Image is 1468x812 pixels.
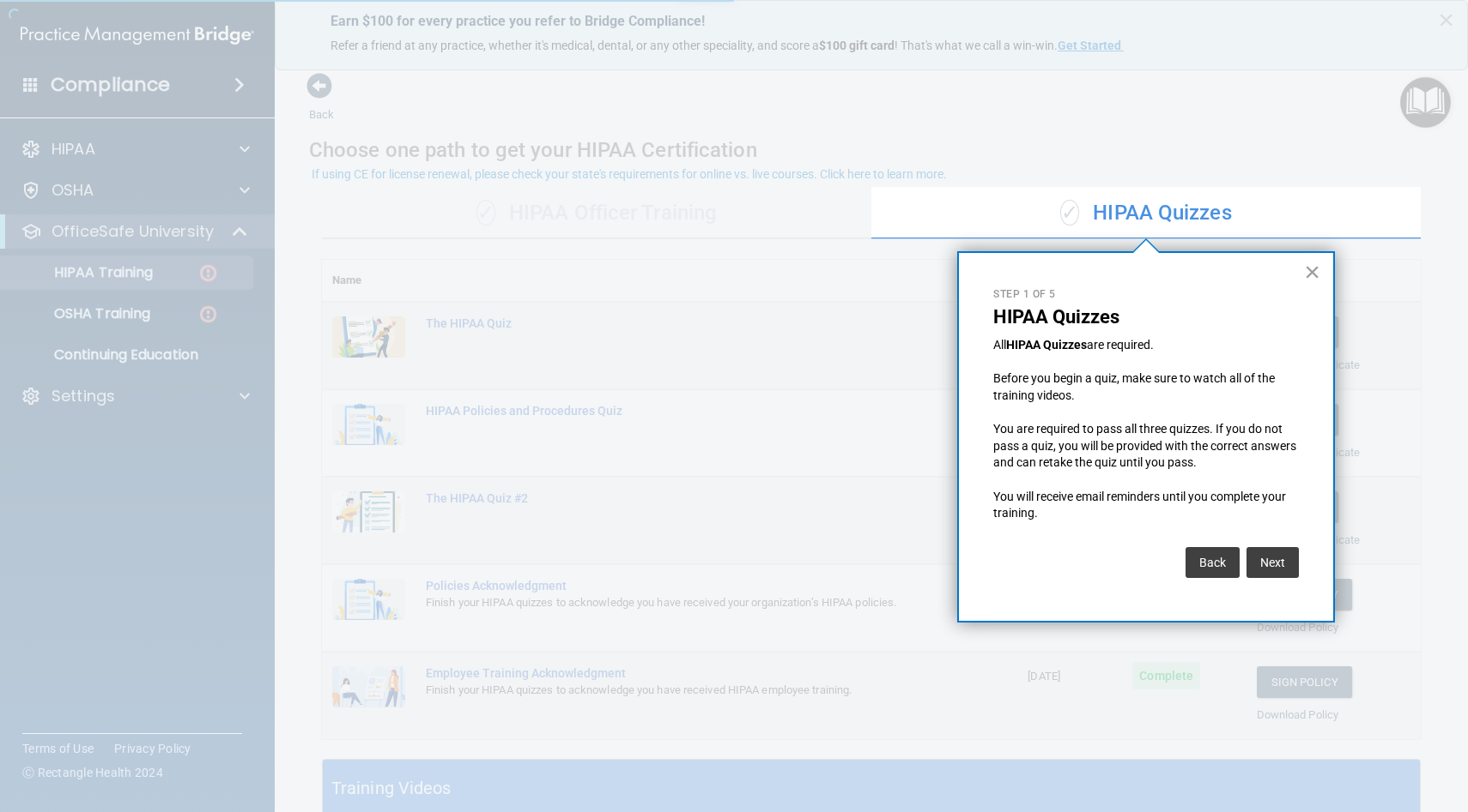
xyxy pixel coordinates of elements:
p: HIPAA Quizzes [993,306,1299,328]
p: Before you begin a quiz, make sure to watch all of the training videos. [993,370,1299,404]
p: You are required to pass all three quizzes. If you do not pass a quiz, you will be provided with ... [993,421,1299,472]
span: All [993,338,1006,352]
p: Step 1 of 5 [993,287,1299,302]
span: ✓ [1060,200,1079,226]
div: HIPAA Quizzes [871,188,1421,239]
button: Close [1304,258,1320,286]
button: Next [1247,547,1299,578]
strong: HIPAA Quizzes [1006,338,1087,352]
button: Back [1186,547,1240,578]
p: You will receive email reminders until you complete your training. [993,489,1299,522]
span: are required. [1087,338,1154,352]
